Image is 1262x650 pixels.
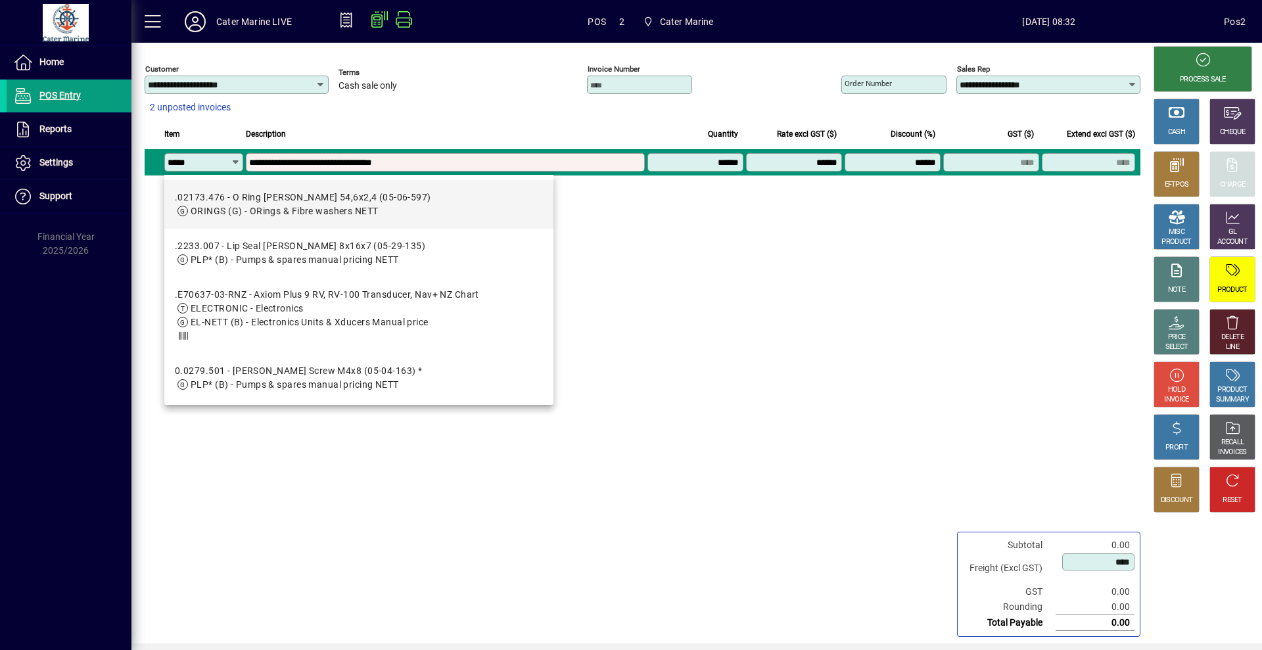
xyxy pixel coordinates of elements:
[963,584,1056,599] td: GST
[164,354,553,402] mat-option: 0.0279.501 - Johnson Screw M4x8 (05-04-163) *
[175,239,425,253] div: .2233.007 - Lip Seal [PERSON_NAME] 8x16x7 (05-29-135)
[1168,128,1185,137] div: CASH
[1220,180,1246,190] div: CHARGE
[1161,496,1192,505] div: DISCOUNT
[1165,443,1188,453] div: PROFIT
[1217,385,1247,395] div: PRODUCT
[588,64,640,74] mat-label: Invoice number
[39,191,72,201] span: Support
[1168,285,1185,295] div: NOTE
[1164,395,1188,405] div: INVOICE
[1224,11,1246,32] div: Pos2
[1165,180,1189,190] div: EFTPOS
[191,379,399,390] span: PLP* (B) - Pumps & spares manual pricing NETT
[39,90,81,101] span: POS Entry
[1169,227,1184,237] div: MISC
[39,157,73,168] span: Settings
[638,10,719,34] span: Cater Marine
[164,127,180,141] span: Item
[845,79,892,88] mat-label: Order number
[777,127,837,141] span: Rate excl GST ($)
[1008,127,1034,141] span: GST ($)
[164,229,553,277] mat-option: .2233.007 - Lip Seal Johnson 8x16x7 (05-29-135)
[191,206,379,216] span: ORINGS (G) - ORings & Fibre washers NETT
[7,46,131,79] a: Home
[891,127,935,141] span: Discount (%)
[1226,342,1239,352] div: LINE
[164,277,553,354] mat-option: .E70637-03-RNZ - Axiom Plus 9 RV, RV-100 Transducer, Nav+ NZ Chart
[174,10,216,34] button: Profile
[1056,615,1134,631] td: 0.00
[175,191,431,204] div: .02173.476 - O Ring [PERSON_NAME] 54,6x2,4 (05-06-597)
[957,64,990,74] mat-label: Sales rep
[1168,333,1186,342] div: PRICE
[874,11,1225,32] span: [DATE] 08:32
[191,303,304,313] span: ELECTRONIC - Electronics
[7,147,131,179] a: Settings
[1056,584,1134,599] td: 0.00
[1217,285,1247,295] div: PRODUCT
[339,68,417,77] span: Terms
[1228,227,1237,237] div: GL
[216,11,292,32] div: Cater Marine LIVE
[1165,342,1188,352] div: SELECT
[145,64,179,74] mat-label: Customer
[39,124,72,134] span: Reports
[246,127,286,141] span: Description
[708,127,738,141] span: Quantity
[1056,599,1134,615] td: 0.00
[339,81,397,91] span: Cash sale only
[175,288,479,302] div: .E70637-03-RNZ - Axiom Plus 9 RV, RV-100 Transducer, Nav+ NZ Chart
[1217,237,1248,247] div: ACCOUNT
[1223,496,1242,505] div: RESET
[619,11,624,32] span: 2
[1067,127,1135,141] span: Extend excl GST ($)
[164,402,553,451] mat-option: 0.2172.142 - O Ring Johnson 90x2,5 (05-06-503)
[1056,538,1134,553] td: 0.00
[1220,128,1245,137] div: CHEQUE
[660,11,714,32] span: Cater Marine
[1168,385,1185,395] div: HOLD
[1216,395,1249,405] div: SUMMARY
[963,538,1056,553] td: Subtotal
[1218,448,1246,457] div: INVOICES
[1161,237,1191,247] div: PRODUCT
[588,11,606,32] span: POS
[7,180,131,213] a: Support
[7,113,131,146] a: Reports
[963,553,1056,584] td: Freight (Excl GST)
[175,364,422,378] div: 0.0279.501 - [PERSON_NAME] Screw M4x8 (05-04-163) *
[150,101,231,114] span: 2 unposted invoices
[145,96,236,120] button: 2 unposted invoices
[963,615,1056,631] td: Total Payable
[963,599,1056,615] td: Rounding
[191,317,429,327] span: EL-NETT (B) - Electronics Units & Xducers Manual price
[1221,333,1244,342] div: DELETE
[164,180,553,229] mat-option: .02173.476 - O Ring Johnson 54,6x2,4 (05-06-597)
[1180,75,1226,85] div: PROCESS SALE
[39,57,64,67] span: Home
[191,254,399,265] span: PLP* (B) - Pumps & spares manual pricing NETT
[1221,438,1244,448] div: RECALL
